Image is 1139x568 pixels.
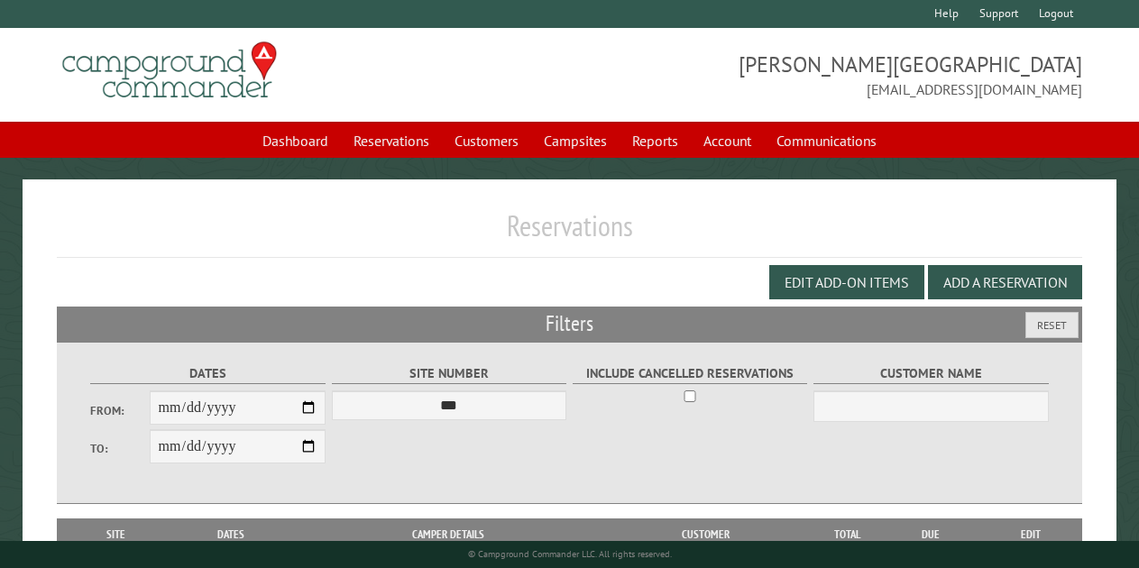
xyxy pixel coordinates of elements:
img: Campground Commander [57,35,282,105]
label: Customer Name [813,363,1049,384]
th: Due [883,518,978,551]
span: [PERSON_NAME][GEOGRAPHIC_DATA] [EMAIL_ADDRESS][DOMAIN_NAME] [570,50,1082,100]
a: Reservations [343,124,440,158]
a: Campsites [533,124,618,158]
label: To: [90,440,149,457]
label: Site Number [332,363,567,384]
h2: Filters [57,307,1082,341]
button: Edit Add-on Items [769,265,924,299]
h1: Reservations [57,208,1082,258]
a: Account [693,124,762,158]
small: © Campground Commander LLC. All rights reserved. [468,548,672,560]
a: Reports [621,124,689,158]
a: Dashboard [252,124,339,158]
a: Customers [444,124,529,158]
a: Communications [766,124,887,158]
th: Customer [601,518,811,551]
button: Reset [1025,312,1079,338]
button: Add a Reservation [928,265,1082,299]
th: Total [811,518,883,551]
label: Include Cancelled Reservations [573,363,808,384]
th: Edit [979,518,1082,551]
label: From: [90,402,149,419]
th: Camper Details [296,518,600,551]
label: Dates [90,363,326,384]
th: Dates [165,518,296,551]
th: Site [66,518,165,551]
